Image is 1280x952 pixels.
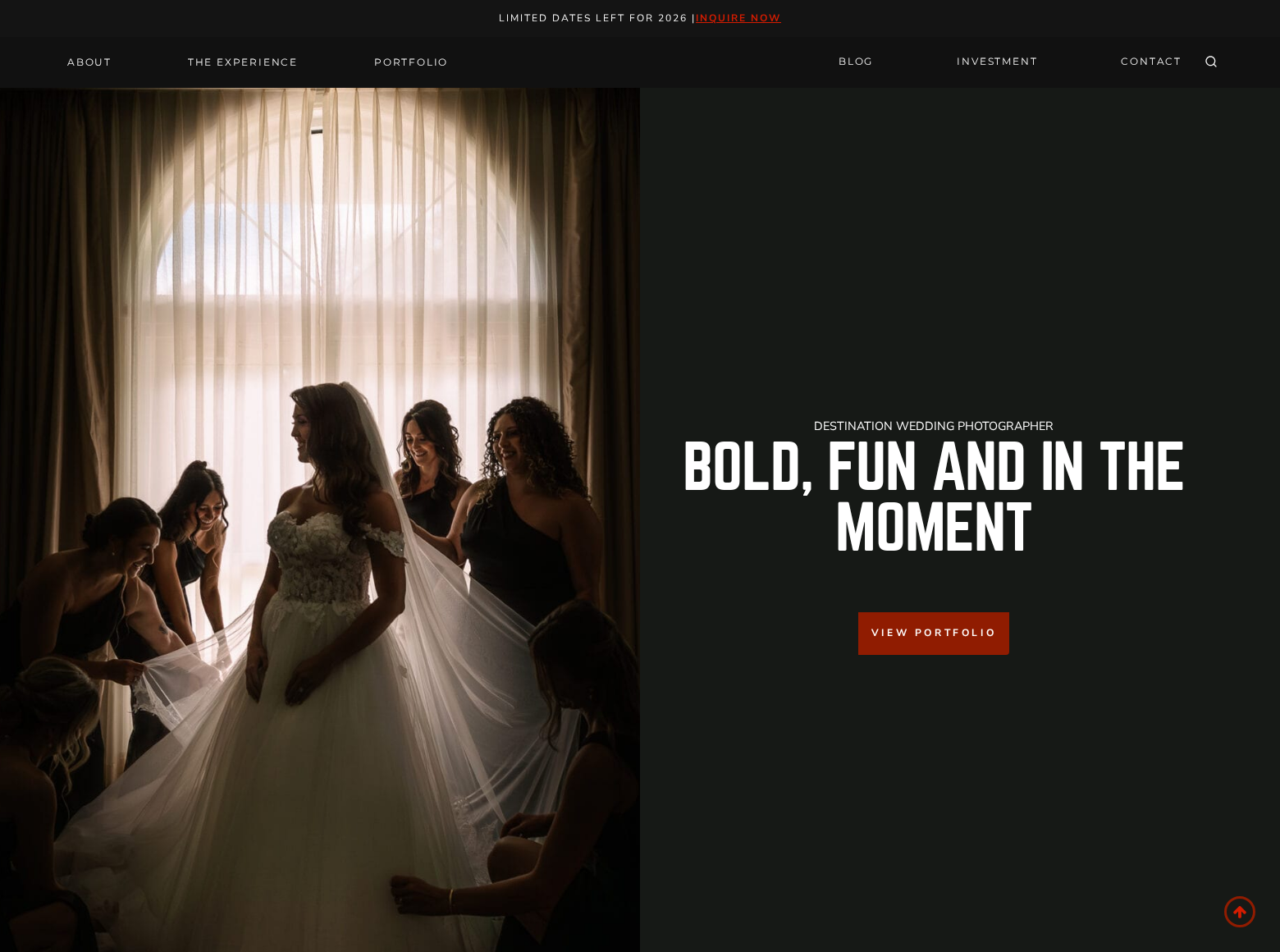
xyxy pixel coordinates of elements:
[178,51,308,74] a: THE EXPERIENCE
[57,51,121,74] a: About
[947,48,1047,76] a: INVESTMENT
[696,11,781,25] a: inquire now
[858,612,1009,654] a: View Portfolio
[579,43,701,81] img: Logo of Roy Serafin Photo Co., featuring stylized text in white on a light background, representi...
[829,48,883,76] a: BLOG
[829,48,1191,76] nav: Secondary Navigation
[653,420,1214,432] h1: Destination Wedding Photographer
[364,51,458,74] a: Portfolio
[18,10,1263,27] p: Limited Dates LEft for 2026 |
[1224,896,1255,927] a: Scroll to top
[1200,51,1223,74] button: View Search Form
[871,625,996,641] span: View Portfolio
[653,438,1214,560] h2: Bold, Fun And in the Moment
[57,51,458,74] nav: Primary Navigation
[1111,48,1191,76] a: CONTACT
